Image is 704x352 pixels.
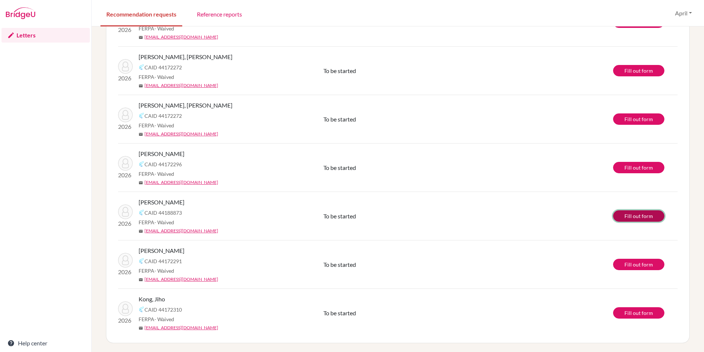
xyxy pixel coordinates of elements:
img: Common App logo [139,113,144,119]
span: [PERSON_NAME] [139,149,184,158]
span: To be started [323,213,356,219]
button: April [672,6,695,20]
span: - Waived [154,171,174,177]
span: - Waived [154,316,174,322]
span: FERPA [139,267,174,275]
a: Fill out form [613,65,664,76]
span: - Waived [154,74,174,80]
a: Fill out form [613,259,664,270]
span: FERPA [139,170,174,178]
img: Common App logo [139,210,144,215]
span: To be started [323,67,356,74]
span: CAID 44172291 [144,257,182,265]
a: [EMAIL_ADDRESS][DOMAIN_NAME] [144,179,218,186]
span: mail [139,277,143,282]
span: FERPA [139,73,174,81]
a: Fill out form [613,210,664,222]
img: Bridge-U [6,7,35,19]
p: 2026 [118,25,133,34]
img: Kong, Jiho [118,301,133,316]
a: [EMAIL_ADDRESS][DOMAIN_NAME] [144,228,218,234]
span: To be started [323,261,356,268]
span: mail [139,132,143,137]
span: FERPA [139,25,174,32]
p: 2026 [118,219,133,228]
a: [EMAIL_ADDRESS][DOMAIN_NAME] [144,324,218,331]
img: Kim, Ja Young [118,59,133,74]
span: mail [139,326,143,330]
img: Ruan, Yihao [118,156,133,171]
span: mail [139,35,143,40]
span: - Waived [154,268,174,274]
p: 2026 [118,74,133,83]
span: Kong, Jiho [139,295,165,304]
span: CAID 44172310 [144,306,182,313]
img: Common App logo [139,64,144,70]
span: - Waived [154,122,174,128]
span: To be started [323,164,356,171]
a: Help center [1,336,90,351]
span: - Waived [154,25,174,32]
span: [PERSON_NAME] [139,198,184,207]
span: FERPA [139,315,174,323]
img: Common App logo [139,258,144,264]
span: [PERSON_NAME], [PERSON_NAME] [139,52,232,61]
p: 2026 [118,268,133,276]
span: CAID 44172272 [144,112,182,120]
span: FERPA [139,121,174,129]
span: mail [139,84,143,88]
p: 2026 [118,122,133,131]
span: mail [139,181,143,185]
a: [EMAIL_ADDRESS][DOMAIN_NAME] [144,276,218,283]
a: Recommendation requests [100,1,182,26]
span: [PERSON_NAME] [139,246,184,255]
span: To be started [323,309,356,316]
img: Lee, Dong Hyun [118,204,133,219]
img: Common App logo [139,306,144,312]
span: To be started [323,116,356,123]
span: - Waived [154,219,174,225]
a: Fill out form [613,113,664,125]
a: Fill out form [613,307,664,319]
span: FERPA [139,218,174,226]
p: 2026 [118,316,133,325]
img: Lee, Xavier [118,253,133,268]
img: Common App logo [139,161,144,167]
img: Kim, Ja Young [118,108,133,122]
span: [PERSON_NAME], [PERSON_NAME] [139,101,232,110]
a: [EMAIL_ADDRESS][DOMAIN_NAME] [144,131,218,137]
span: CAID 44172296 [144,160,182,168]
span: mail [139,229,143,233]
a: [EMAIL_ADDRESS][DOMAIN_NAME] [144,82,218,89]
a: Reference reports [191,1,248,26]
a: Letters [1,28,90,43]
span: CAID 44172272 [144,63,182,71]
span: CAID 44188873 [144,209,182,217]
a: [EMAIL_ADDRESS][DOMAIN_NAME] [144,34,218,40]
a: Fill out form [613,162,664,173]
p: 2026 [118,171,133,179]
